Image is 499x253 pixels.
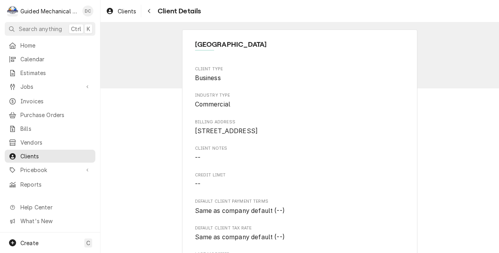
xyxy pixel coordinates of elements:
[195,73,405,83] span: Client Type
[7,5,18,16] div: G
[20,138,91,147] span: Vendors
[195,225,405,242] div: Default Client Tax Rate
[5,80,95,93] a: Go to Jobs
[20,111,91,119] span: Purchase Orders
[7,5,18,16] div: Guided Mechanical Services, LLC's Avatar
[195,233,285,241] span: Same as company default (--)
[195,100,405,109] span: Industry Type
[20,180,91,189] span: Reports
[5,201,95,214] a: Go to Help Center
[195,172,405,189] div: Credit Limit
[195,180,405,189] span: Credit Limit
[118,7,136,15] span: Clients
[195,145,405,162] div: Client Notes
[5,214,95,227] a: Go to What's New
[20,203,91,211] span: Help Center
[195,92,405,109] div: Industry Type
[195,119,405,136] div: Billing Address
[195,233,405,242] span: Default Client Tax Rate
[20,97,91,105] span: Invoices
[195,198,405,215] div: Default Client Payment Terms
[195,153,405,163] span: Client Notes
[103,5,139,18] a: Clients
[5,163,95,176] a: Go to Pricebook
[71,25,81,33] span: Ctrl
[195,74,221,82] span: Business
[195,66,405,72] span: Client Type
[5,108,95,121] a: Purchase Orders
[195,92,405,99] span: Industry Type
[5,178,95,191] a: Reports
[20,41,91,49] span: Home
[195,198,405,205] span: Default Client Payment Terms
[86,239,90,247] span: C
[195,145,405,152] span: Client Notes
[195,206,405,216] span: Default Client Payment Terms
[20,166,80,174] span: Pricebook
[195,39,405,50] span: Name
[20,217,91,225] span: What's New
[195,172,405,178] span: Credit Limit
[195,39,405,56] div: Client Information
[20,7,78,15] div: Guided Mechanical Services, LLC
[20,125,91,133] span: Bills
[195,207,285,214] span: Same as company default (--)
[195,101,231,108] span: Commercial
[87,25,90,33] span: K
[5,122,95,135] a: Bills
[195,127,258,135] span: [STREET_ADDRESS]
[155,6,201,16] span: Client Details
[20,82,80,91] span: Jobs
[195,225,405,231] span: Default Client Tax Rate
[82,5,93,16] div: Daniel Cornell's Avatar
[195,154,200,161] span: --
[195,119,405,125] span: Billing Address
[143,5,155,17] button: Navigate back
[20,240,38,246] span: Create
[5,39,95,52] a: Home
[5,95,95,108] a: Invoices
[5,53,95,66] a: Calendar
[195,180,200,188] span: --
[20,69,91,77] span: Estimates
[195,66,405,83] div: Client Type
[5,22,95,36] button: Search anythingCtrlK
[5,136,95,149] a: Vendors
[5,66,95,79] a: Estimates
[19,25,62,33] span: Search anything
[5,150,95,163] a: Clients
[82,5,93,16] div: DC
[195,126,405,136] span: Billing Address
[20,55,91,63] span: Calendar
[20,152,91,160] span: Clients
